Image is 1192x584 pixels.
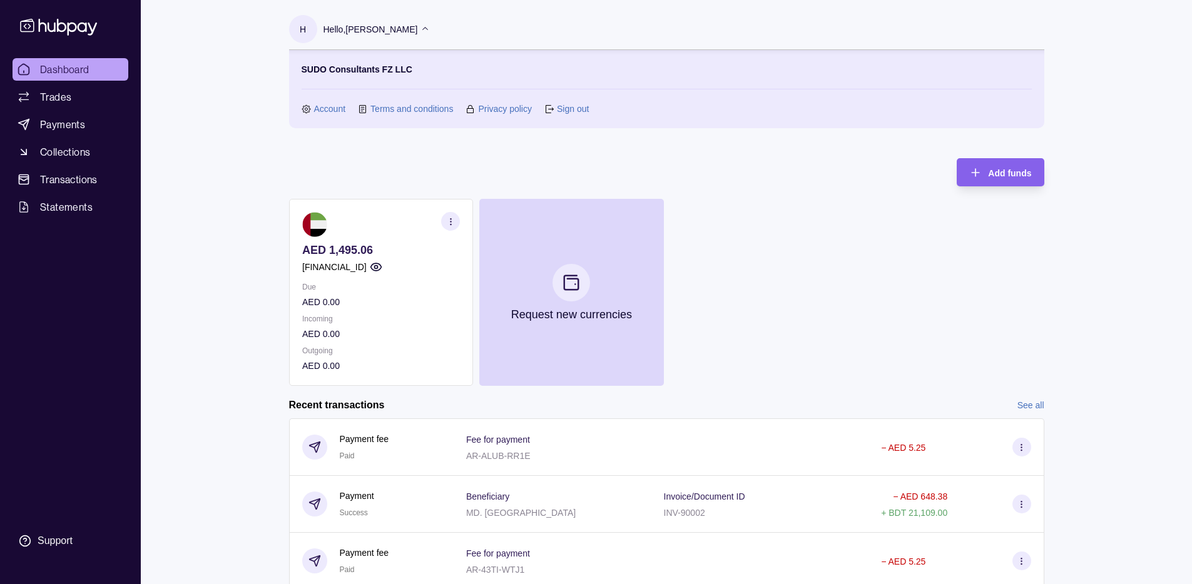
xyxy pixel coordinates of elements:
p: Hello, [PERSON_NAME] [323,23,418,36]
p: AR-ALUB-RR1E [466,451,531,461]
button: Request new currencies [479,199,663,386]
p: AR-43TI-WTJ1 [466,565,524,575]
p: − AED 648.38 [893,491,947,501]
span: Payments [40,117,85,132]
p: [FINANCIAL_ID] [302,260,367,274]
p: Request new currencies [511,308,631,321]
p: Payment fee [340,546,389,560]
div: Support [38,534,73,548]
p: AED 0.00 [302,359,460,373]
a: Support [13,528,128,554]
button: Add funds [957,158,1044,186]
p: Outgoing [302,344,460,358]
a: Sign out [557,102,589,116]
p: Fee for payment [466,435,530,445]
a: Trades [13,86,128,108]
a: Payments [13,113,128,136]
p: Beneficiary [466,491,509,501]
span: Dashboard [40,62,89,77]
h2: Recent transactions [289,398,385,412]
p: Incoming [302,312,460,326]
span: Transactions [40,172,98,187]
p: AED 0.00 [302,327,460,341]
a: Privacy policy [478,102,532,116]
p: Due [302,280,460,294]
a: Collections [13,141,128,163]
span: Add funds [988,168,1031,178]
p: Fee for payment [466,548,530,558]
span: Success [340,508,368,517]
span: Paid [340,565,355,574]
p: AED 0.00 [302,295,460,309]
p: + BDT 21,109.00 [881,508,947,518]
a: Terms and conditions [370,102,453,116]
a: Transactions [13,168,128,191]
a: Dashboard [13,58,128,81]
a: Statements [13,196,128,218]
p: H [300,23,306,36]
p: − AED 5.25 [881,556,925,566]
a: Account [314,102,346,116]
p: MD. [GEOGRAPHIC_DATA] [466,508,576,518]
p: Payment [340,489,374,503]
p: − AED 5.25 [881,443,925,453]
p: AED 1,495.06 [302,243,460,257]
p: INV-90002 [664,508,705,518]
span: Statements [40,199,93,214]
span: Trades [40,89,71,104]
span: Collections [40,144,90,159]
img: ae [302,212,327,237]
a: See all [1017,398,1044,412]
p: SUDO Consultants FZ LLC [302,63,412,76]
p: Payment fee [340,432,389,446]
span: Paid [340,451,355,460]
p: Invoice/Document ID [664,491,745,501]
